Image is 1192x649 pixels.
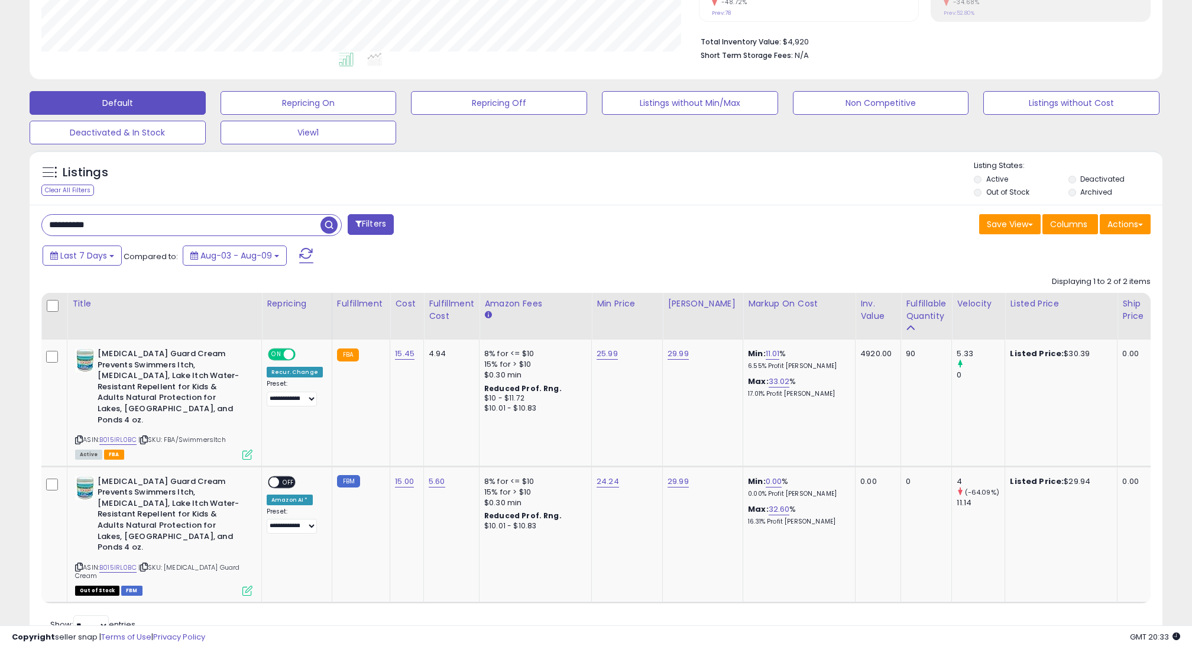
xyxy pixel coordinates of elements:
button: Actions [1100,214,1151,234]
span: All listings that are currently out of stock and unavailable for purchase on Amazon [75,586,119,596]
small: Prev: 78 [712,9,731,17]
b: Reduced Prof. Rng. [484,511,562,521]
div: Fulfillable Quantity [906,298,947,322]
li: $4,920 [701,34,1142,48]
a: 15.45 [395,348,414,360]
div: % [748,376,846,398]
div: Amazon AI * [267,495,313,505]
span: Aug-03 - Aug-09 [200,250,272,261]
span: Columns [1050,218,1087,230]
div: $0.30 min [484,498,582,508]
a: 29.99 [668,476,689,487]
div: Fulfillment [337,298,385,310]
span: OFF [294,350,313,360]
div: [PERSON_NAME] [668,298,738,310]
div: seller snap | | [12,632,205,643]
div: ASIN: [75,348,252,459]
div: 8% for <= $10 [484,348,582,359]
span: N/A [795,50,809,61]
div: Title [72,298,257,310]
div: Listed Price [1010,298,1112,310]
label: Deactivated [1080,174,1125,184]
span: Show: entries [50,619,135,630]
b: Reduced Prof. Rng. [484,383,562,393]
div: $0.30 min [484,370,582,380]
span: FBA [104,450,124,460]
a: Privacy Policy [153,631,205,642]
b: Max: [748,376,769,387]
p: Listing States: [974,160,1162,172]
div: $29.94 [1010,476,1108,487]
label: Archived [1080,187,1112,197]
div: $10.01 - $10.83 [484,403,582,414]
small: (-64.09%) [965,487,999,497]
a: 5.60 [429,476,445,487]
div: Cost [395,298,419,310]
a: 32.60 [769,503,790,515]
span: ON [269,350,284,360]
span: 2025-08-17 20:33 GMT [1130,631,1180,642]
div: Displaying 1 to 2 of 2 items [1052,276,1151,288]
div: Ship Price [1122,298,1146,322]
a: B015IRL0BC [99,563,137,573]
button: Default [30,91,206,115]
button: Repricing On [221,91,397,115]
label: Out of Stock [986,187,1029,197]
div: Clear All Filters [41,185,94,196]
b: [MEDICAL_DATA] Guard Cream Prevents Swimmers Itch, [MEDICAL_DATA], Lake Itch Water-Resistant Repe... [98,476,241,556]
button: Deactivated & In Stock [30,121,206,144]
div: ASIN: [75,476,252,595]
button: Aug-03 - Aug-09 [183,246,287,266]
div: Fulfillment Cost [429,298,474,322]
a: 33.02 [769,376,790,388]
span: Last 7 Days [60,250,107,261]
img: 51mNeKoPIiL._SL40_.jpg [75,348,95,372]
span: | SKU: [MEDICAL_DATA] Guard Cream [75,563,240,580]
label: Active [986,174,1008,184]
span: FBM [121,586,142,596]
span: Compared to: [124,251,178,262]
div: $30.39 [1010,348,1108,359]
h5: Listings [63,164,108,181]
div: Preset: [267,380,323,406]
button: View1 [221,121,397,144]
div: 0 [957,370,1005,380]
div: Repricing [267,298,327,310]
a: B015IRL0BC [99,435,137,445]
b: Short Term Storage Fees: [701,50,793,60]
div: 0.00 [1122,348,1142,359]
span: All listings currently available for purchase on Amazon [75,450,102,460]
div: Markup on Cost [748,298,850,310]
a: 29.99 [668,348,689,360]
button: Non Competitive [793,91,969,115]
a: 0.00 [766,476,782,487]
strong: Copyright [12,631,55,642]
button: Listings without Min/Max [602,91,778,115]
p: 0.00% Profit [PERSON_NAME] [748,490,846,498]
small: FBM [337,475,360,487]
small: Prev: 52.80% [944,9,974,17]
div: 15% for > $10 [484,359,582,370]
div: % [748,476,846,498]
b: Min: [748,348,766,359]
b: Listed Price: [1010,476,1064,487]
div: Preset: [267,508,323,534]
a: 25.99 [597,348,618,360]
a: 11.01 [766,348,780,360]
div: 4.94 [429,348,470,359]
button: Filters [348,214,394,235]
span: OFF [279,477,298,487]
small: FBA [337,348,359,361]
div: 15% for > $10 [484,487,582,498]
button: Save View [979,214,1041,234]
div: Inv. value [860,298,896,322]
span: | SKU: FBA/SwimmersItch [138,435,226,444]
p: 17.01% Profit [PERSON_NAME] [748,390,846,398]
div: 11.14 [957,498,1005,508]
small: Amazon Fees. [484,310,491,321]
th: The percentage added to the cost of goods (COGS) that forms the calculator for Min & Max prices. [743,293,856,340]
button: Listings without Cost [983,91,1159,115]
p: 6.55% Profit [PERSON_NAME] [748,362,846,370]
a: 24.24 [597,476,619,487]
a: Terms of Use [101,631,151,642]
